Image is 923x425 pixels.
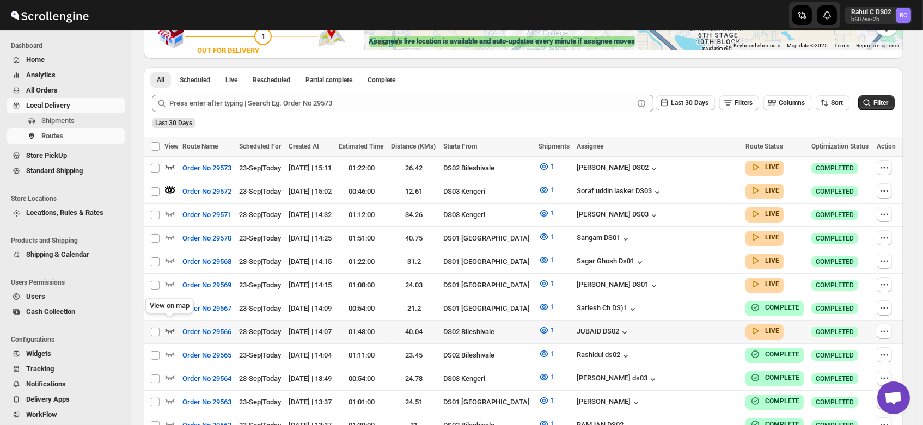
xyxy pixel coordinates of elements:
div: [DATE] | 13:37 [289,397,333,408]
button: LIVE [750,162,779,173]
b: LIVE [765,327,779,335]
button: 1 [532,275,561,292]
span: 23-Sep | Today [239,257,281,266]
span: 1 [551,373,554,381]
b: COMPLETE [765,374,799,381]
img: shop.svg [157,14,185,56]
span: 1 [551,279,554,287]
div: DS03 Kengeri [443,210,532,220]
button: All routes [150,72,171,88]
span: Filters [735,99,753,107]
button: Order No 29567 [176,300,238,317]
img: trip_end.png [318,26,345,47]
span: Sort [831,99,843,107]
div: DS01 [GEOGRAPHIC_DATA] [443,280,532,291]
button: [PERSON_NAME] [577,397,641,408]
button: Order No 29563 [176,393,238,411]
button: LIVE [750,185,779,196]
span: COMPLETED [816,328,854,336]
div: [PERSON_NAME] DS01 [577,280,659,291]
button: Shipments [7,113,125,128]
span: Action [877,143,896,150]
button: Cash Collection [7,304,125,319]
span: Routes [41,132,63,140]
img: ScrollEngine [9,2,90,29]
a: Report a map error [856,42,900,48]
span: Optimization Status [811,143,869,150]
div: 21.2 [391,303,437,314]
span: 1 [551,303,554,311]
button: Sarlesh Ch DS)1 [577,304,638,315]
button: Home [7,52,125,67]
p: Rahul C DS02 [851,8,891,16]
span: Users Permissions [11,278,125,287]
span: COMPLETED [816,257,854,266]
button: Users [7,289,125,304]
span: Order No 29569 [182,280,231,291]
button: Sagar Ghosh Ds01 [577,257,645,268]
span: Products and Shipping [11,236,125,245]
span: Order No 29572 [182,186,231,197]
button: Order No 29571 [176,206,238,224]
div: 01:22:00 [339,163,384,174]
div: DS03 Kengeri [443,373,532,384]
button: JUBAID DS02 [577,327,630,338]
div: 40.04 [391,327,437,337]
text: RC [900,12,907,19]
div: 23.45 [391,350,437,361]
a: Open this area in Google Maps (opens a new window) [367,35,403,50]
span: Delivery Apps [26,395,70,403]
div: DS03 Kengeri [443,186,532,197]
span: COMPLETED [816,234,854,243]
button: LIVE [750,279,779,290]
div: [DATE] | 14:15 [289,256,333,267]
button: LIVE [750,255,779,266]
b: COMPLETE [765,397,799,405]
div: DS01 [GEOGRAPHIC_DATA] [443,303,532,314]
b: LIVE [765,163,779,171]
div: 01:08:00 [339,280,384,291]
span: All [157,76,164,84]
span: Shipments [539,143,570,150]
span: Assignee [577,143,603,150]
button: 1 [532,298,561,316]
b: LIVE [765,233,779,241]
button: COMPLETE [750,396,799,406]
span: Tracking [26,365,54,373]
div: 01:12:00 [339,210,384,220]
button: Filter [858,95,895,110]
span: Widgets [26,349,51,358]
button: Order No 29573 [176,159,238,177]
b: LIVE [765,280,779,288]
label: Assignee's live location is available and auto-updates every minute if assignee moves [369,36,635,47]
div: 00:54:00 [339,303,384,314]
button: 1 [532,205,561,222]
div: DS02 Bileshivale [443,350,532,361]
span: Standard Shipping [26,167,83,175]
button: 1 [532,251,561,269]
button: 1 [532,345,561,362]
button: Sangam DS01 [577,233,631,244]
div: DS01 [GEOGRAPHIC_DATA] [443,397,532,408]
div: 40.75 [391,233,437,244]
div: [DATE] | 14:32 [289,210,333,220]
button: Keyboard shortcuts [733,42,780,50]
span: COMPLETED [816,398,854,406]
button: 1 [532,158,561,175]
button: 1 [532,368,561,386]
button: Analytics [7,67,125,83]
span: Configurations [11,335,125,344]
button: [PERSON_NAME] DS02 [577,163,659,174]
span: Dashboard [11,41,125,50]
span: Scheduled For [239,143,281,150]
span: Notifications [26,380,66,388]
span: 1 [551,209,554,217]
span: 1 [551,162,554,170]
input: Press enter after typing | Search Eg. Order No 29573 [169,95,634,112]
span: 1 [551,232,554,241]
div: Soraf uddin lasker DS03 [577,187,663,198]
